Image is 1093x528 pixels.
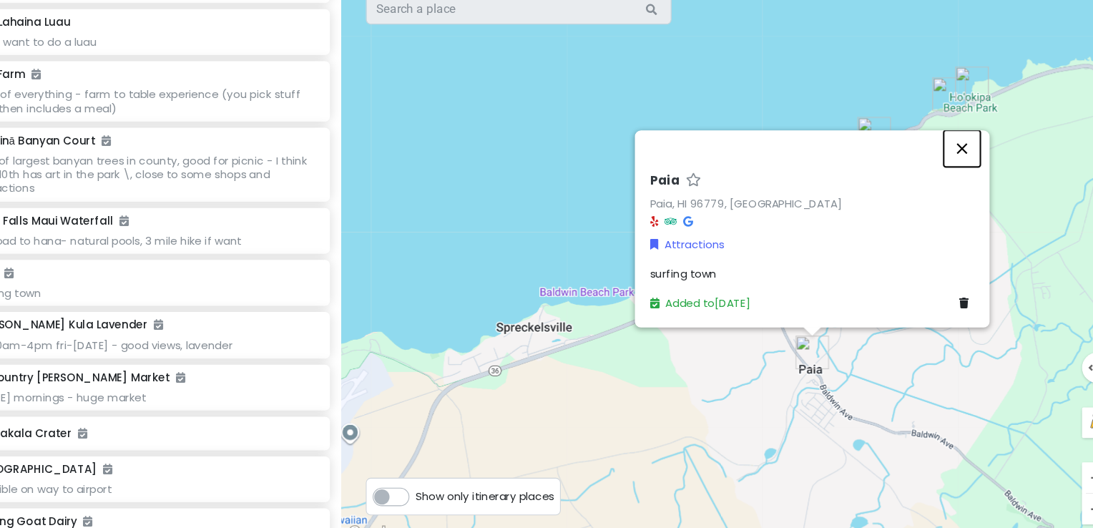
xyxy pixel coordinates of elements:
i: Added to itinerary [209,368,217,378]
div: surfing town [21,288,343,300]
div: Ho'okipa Beach Park [933,77,976,119]
a: Added to[DATE] [653,297,747,311]
span: Show only itinerary places [433,476,563,492]
h6: Twin Falls Maui Waterfall [21,220,165,233]
h6: Old Lahaina Luau [21,34,110,47]
img: Google [368,509,415,528]
h6: Upcountry [PERSON_NAME] Market [21,367,217,380]
button: Drag Pegman onto the map to open Street View [1057,401,1086,430]
i: Added to itinerary [74,84,82,94]
a: Attractions [653,241,722,257]
h6: Surfing Goat Dairy [21,502,131,514]
h6: Lāhainā Banyan Court [21,145,148,158]
div: Ho‘okipa [911,87,954,129]
h6: Paia [21,269,57,282]
i: Added to itinerary [156,222,165,232]
button: Keyboard shortcuts [912,518,974,528]
i: Added to itinerary [122,503,131,513]
h6: O'o Farm [21,83,82,96]
h6: [GEOGRAPHIC_DATA] [21,453,150,466]
h6: Paia [653,182,681,197]
button: Close [928,142,962,176]
div: tour of everything - farm to table experience (you pick stuff and then includes a meal) [21,102,343,127]
button: Zoom in [1057,453,1086,481]
span: Map data ©2025 Google [982,519,1060,527]
div: [DATE] mornings - huge market [21,386,343,399]
h6: Haleakala Crater [21,419,343,432]
div: Paia [783,328,826,371]
div: Mama's Fish House [841,124,884,167]
i: Tripadvisor [667,222,678,232]
i: Added to itinerary [188,319,197,329]
div: $3, 10am-4pm fri-[DATE] - good views, lavender [21,337,343,350]
i: Google Maps [684,222,693,232]
input: Search a place [387,14,673,43]
a: Delete place [942,296,956,312]
a: Terms (opens in new tab) [1069,519,1089,527]
a: Star place [687,182,701,197]
a: Paia, HI 96779, [GEOGRAPHIC_DATA] [653,203,833,217]
i: Added to itinerary [117,421,126,431]
i: Added to itinerary [49,270,57,280]
i: Added to itinerary [141,454,150,464]
div: on road to hana- natural pools, 3 mile hike if want [21,239,343,252]
div: possible on way to airport [21,471,343,484]
button: Map camera controls [1057,350,1086,378]
i: Added to itinerary [139,147,148,157]
button: Zoom out [1057,482,1086,511]
div: one of largest banyan trees in county, good for picnic - I think 9th/10th has art in the park \, ... [21,164,343,203]
a: Open this area in Google Maps (opens a new window) [368,509,415,528]
h6: [PERSON_NAME] Kula Lavender [21,318,197,331]
div: if we want to do a luau [21,53,343,66]
span: surfing town [653,269,715,283]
